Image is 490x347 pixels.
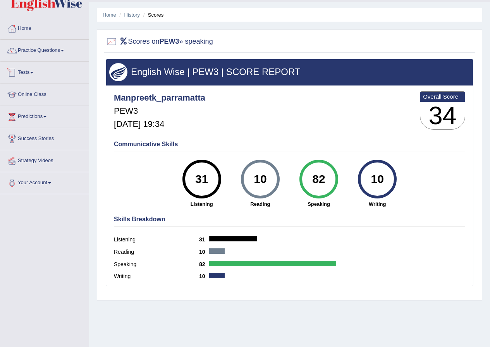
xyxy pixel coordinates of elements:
h4: Manpreetk_parramatta [114,93,205,103]
div: 31 [187,163,216,195]
label: Writing [114,272,199,280]
li: Scores [141,11,164,19]
h3: 34 [420,102,465,130]
div: 82 [304,163,333,195]
b: 82 [199,261,209,267]
div: 10 [246,163,274,195]
h5: [DATE] 19:34 [114,120,205,129]
a: Success Stories [0,128,89,147]
b: PEW3 [160,38,179,45]
div: 10 [363,163,392,195]
label: Speaking [114,260,199,268]
a: Home [0,18,89,37]
a: Home [103,12,116,18]
strong: Writing [352,200,403,208]
a: Online Class [0,84,89,103]
h3: English Wise | PEW3 | SCORE REPORT [109,67,470,77]
b: Overall Score [423,93,462,100]
a: Predictions [0,106,89,125]
h5: PEW3 [114,106,205,116]
a: Strategy Videos [0,150,89,169]
strong: Reading [235,200,285,208]
b: 10 [199,249,209,255]
a: Practice Questions [0,40,89,59]
h2: Scores on » speaking [106,36,213,48]
strong: Listening [176,200,227,208]
h4: Communicative Skills [114,141,465,148]
b: 10 [199,273,209,279]
label: Reading [114,248,199,256]
img: wings.png [109,63,127,81]
a: Your Account [0,172,89,191]
strong: Speaking [293,200,344,208]
a: Tests [0,62,89,81]
label: Listening [114,236,199,244]
h4: Skills Breakdown [114,216,465,223]
a: History [124,12,140,18]
b: 31 [199,236,209,243]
